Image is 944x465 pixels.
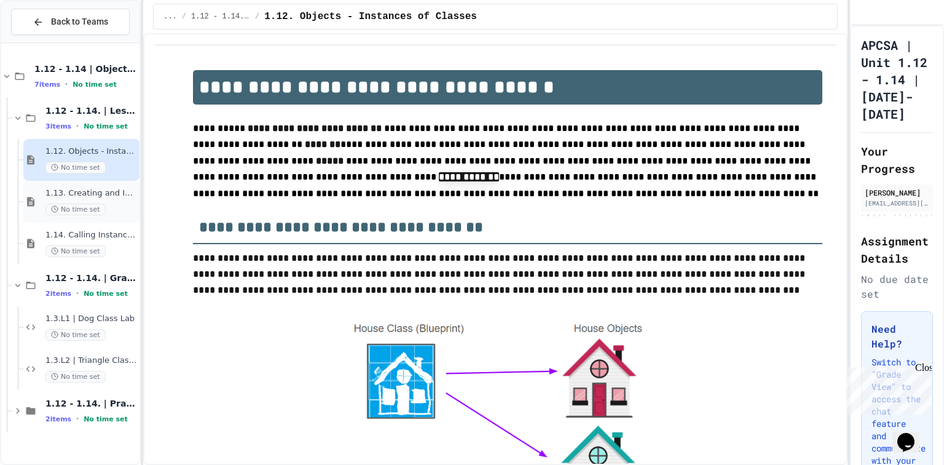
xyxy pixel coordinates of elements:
[76,288,79,298] span: •
[865,187,929,198] div: [PERSON_NAME]
[5,5,85,78] div: Chat with us now!Close
[45,415,71,423] span: 2 items
[34,81,60,89] span: 7 items
[45,398,137,409] span: 1.12 - 1.14. | Practice Labs
[163,12,177,22] span: ...
[34,63,137,74] span: 1.12 - 1.14 | Objects and Instances of Classes
[45,122,71,130] span: 3 items
[76,414,79,424] span: •
[861,272,933,301] div: No due date set
[255,12,259,22] span: /
[45,290,71,298] span: 2 items
[861,36,933,122] h1: APCSA | Unit 1.12 - 1.14 | [DATE]-[DATE]
[45,245,106,257] span: No time set
[45,356,137,366] span: 1.3.L2 | Triangle Class Lab
[865,199,929,208] div: [EMAIL_ADDRESS][DOMAIN_NAME]
[191,12,250,22] span: 1.12 - 1.14. | Lessons and Notes
[51,15,108,28] span: Back to Teams
[264,9,477,24] span: 1.12. Objects - Instances of Classes
[45,162,106,173] span: No time set
[11,9,130,35] button: Back to Teams
[45,314,137,324] span: 1.3.L1 | Dog Class Lab
[871,322,922,351] h3: Need Help?
[84,122,128,130] span: No time set
[861,232,933,267] h2: Assignment Details
[84,290,128,298] span: No time set
[45,272,137,284] span: 1.12 - 1.14. | Graded Labs
[861,143,933,177] h2: Your Progress
[45,188,137,199] span: 1.13. Creating and Initializing Objects: Constructors
[45,105,137,116] span: 1.12 - 1.14. | Lessons and Notes
[45,371,106,383] span: No time set
[84,415,128,423] span: No time set
[45,204,106,215] span: No time set
[182,12,186,22] span: /
[892,416,932,453] iframe: chat widget
[45,329,106,341] span: No time set
[65,79,68,89] span: •
[76,121,79,131] span: •
[842,362,932,415] iframe: chat widget
[45,230,137,240] span: 1.14. Calling Instance Methods
[73,81,117,89] span: No time set
[45,146,137,157] span: 1.12. Objects - Instances of Classes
